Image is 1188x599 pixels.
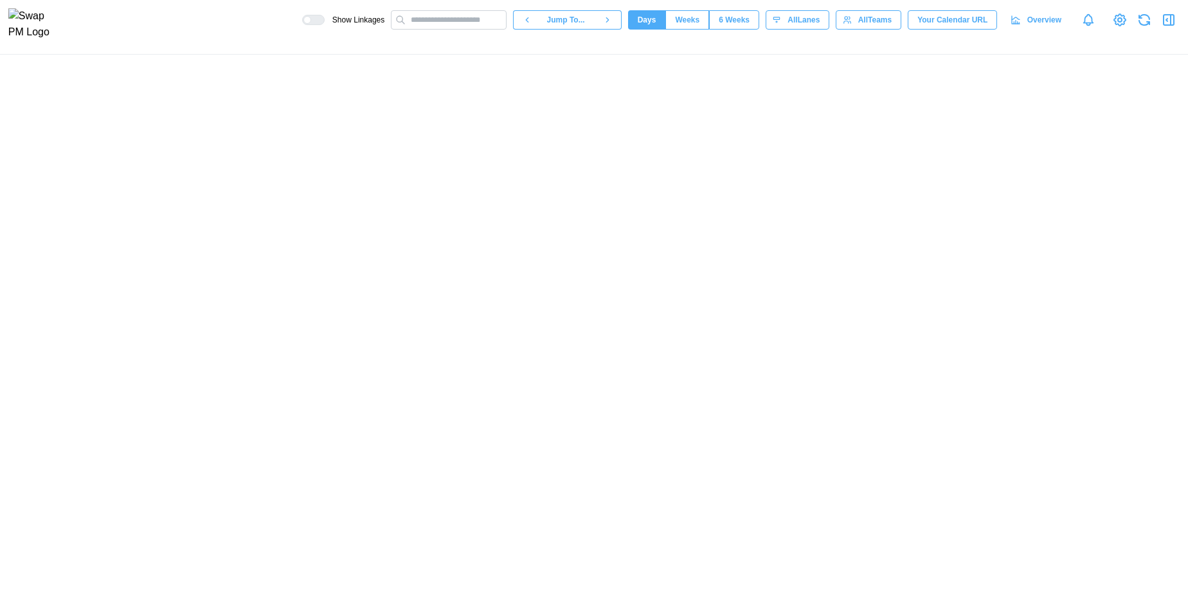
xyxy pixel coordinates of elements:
button: Jump To... [541,10,593,30]
img: Swap PM Logo [8,8,60,40]
span: Weeks [675,11,699,29]
button: 6 Weeks [709,10,759,30]
span: Your Calendar URL [917,11,987,29]
button: Days [628,10,666,30]
span: Overview [1027,11,1061,29]
button: Refresh Grid [1135,11,1153,29]
button: Weeks [665,10,709,30]
button: AllLanes [766,10,829,30]
span: All Lanes [788,11,820,29]
button: Your Calendar URL [908,10,997,30]
span: All Teams [858,11,892,29]
span: Jump To... [547,11,585,29]
a: View Project [1111,11,1129,29]
span: Show Linkages [325,15,384,25]
span: 6 Weeks [719,11,750,29]
span: Days [638,11,656,29]
button: AllTeams [836,10,901,30]
a: Overview [1004,10,1071,30]
button: Open Drawer [1160,11,1178,29]
a: Notifications [1077,9,1099,31]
